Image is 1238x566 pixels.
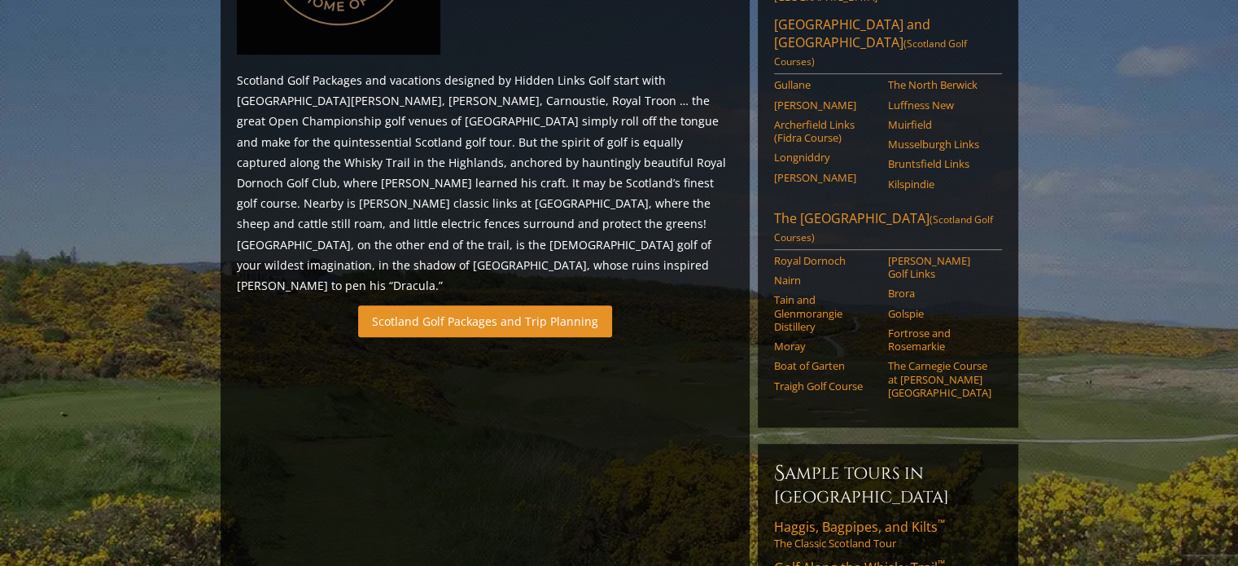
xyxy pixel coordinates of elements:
[774,118,877,145] a: Archerfield Links (Fidra Course)
[358,305,612,337] a: Scotland Golf Packages and Trip Planning
[774,254,877,267] a: Royal Dornoch
[774,274,877,287] a: Nairn
[774,460,1002,508] h6: Sample Tours in [GEOGRAPHIC_DATA]
[774,15,1002,74] a: [GEOGRAPHIC_DATA] and [GEOGRAPHIC_DATA](Scotland Golf Courses)
[774,78,877,91] a: Gullane
[774,151,877,164] a: Longniddry
[888,287,991,300] a: Brora
[774,171,877,184] a: [PERSON_NAME]
[774,293,877,333] a: Tain and Glenmorangie Distillery
[774,359,877,372] a: Boat of Garten
[774,99,877,112] a: [PERSON_NAME]
[888,99,991,112] a: Luffness New
[774,518,945,536] span: Haggis, Bagpipes, and Kilts
[888,178,991,191] a: Kilspindie
[774,518,1002,551] a: Haggis, Bagpipes, and Kilts™The Classic Scotland Tour
[774,340,877,353] a: Moray
[237,70,733,296] p: Scotland Golf Packages and vacations designed by Hidden Links Golf start with [GEOGRAPHIC_DATA][P...
[888,157,991,170] a: Bruntsfield Links
[774,209,1002,250] a: The [GEOGRAPHIC_DATA](Scotland Golf Courses)
[888,78,991,91] a: The North Berwick
[888,138,991,151] a: Musselburgh Links
[888,254,991,281] a: [PERSON_NAME] Golf Links
[888,359,991,399] a: The Carnegie Course at [PERSON_NAME][GEOGRAPHIC_DATA]
[888,307,991,320] a: Golspie
[774,37,967,68] span: (Scotland Golf Courses)
[774,380,877,393] a: Traigh Golf Course
[774,213,993,244] span: (Scotland Golf Courses)
[888,327,991,353] a: Fortrose and Rosemarkie
[938,516,945,530] sup: ™
[888,118,991,131] a: Muirfield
